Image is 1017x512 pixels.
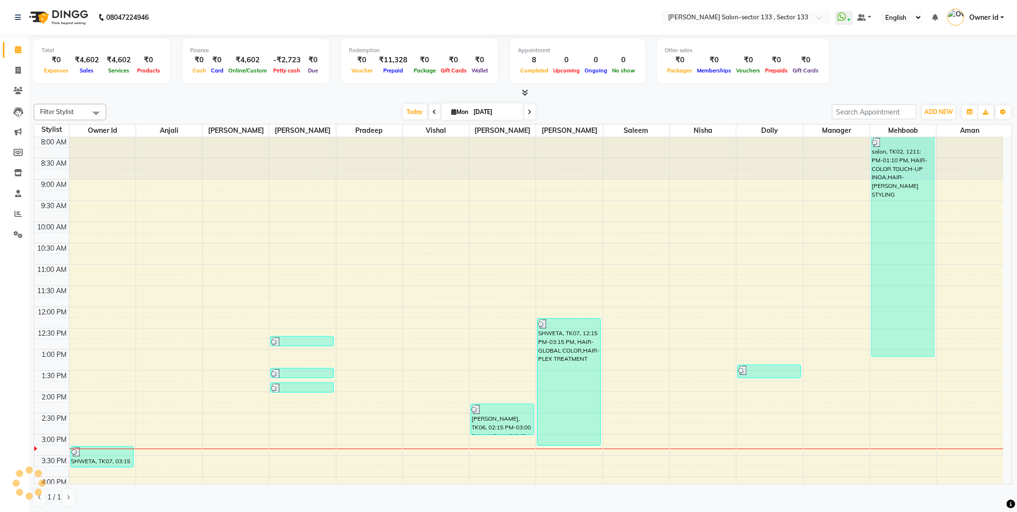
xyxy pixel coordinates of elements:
b: 08047224946 [106,4,149,31]
div: 0 [582,55,610,66]
span: Prepaids [763,67,791,74]
span: Aman [937,125,1003,137]
div: ₹0 [763,55,791,66]
span: Sales [78,67,97,74]
input: Search Appointment [832,104,917,119]
div: ₹0 [791,55,822,66]
span: Owner id [969,13,999,23]
img: logo [25,4,91,31]
div: 9:00 AM [40,180,69,190]
span: Prepaid [381,67,405,74]
div: Total [42,46,163,55]
div: 0 [551,55,582,66]
div: Finance [190,46,321,55]
div: [PERSON_NAME], TK06, 02:15 PM-03:00 PM, HAIR-HAIRCUT-600,HAIR-SHAMPOO LOREAL [471,404,534,435]
div: SHWETA, TK07, 12:15 PM-03:15 PM, HAIR-GLOBAL COLOR,HAIR-PLEX TREATMENT [538,319,600,445]
span: Mehboob [870,125,936,137]
span: Manager [804,125,870,137]
div: [PERSON_NAME], TK05, 01:45 PM-02:00 PM, HAIR-[PERSON_NAME] STYLING [271,383,334,392]
div: ₹0 [135,55,163,66]
div: 11:00 AM [36,265,69,275]
span: ADD NEW [925,108,953,115]
div: 3:00 PM [40,435,69,445]
div: ₹0 [209,55,226,66]
div: Other sales [665,46,822,55]
div: 1:30 PM [40,371,69,381]
div: 1:00 PM [40,350,69,360]
span: No show [610,67,638,74]
span: Gift Cards [438,67,469,74]
span: Due [306,67,320,74]
span: Ongoing [582,67,610,74]
span: Memberships [695,67,734,74]
span: Petty cash [271,67,303,74]
span: Cash [190,67,209,74]
span: Card [209,67,226,74]
div: ₹0 [349,55,375,66]
div: -₹2,723 [269,55,305,66]
div: ₹0 [42,55,71,66]
span: Vouchers [734,67,763,74]
span: saleem [603,125,669,137]
div: ₹4,602 [103,55,135,66]
div: 11:30 AM [36,286,69,296]
div: 10:00 AM [36,222,69,232]
div: Redemption [349,46,490,55]
span: Wallet [469,67,490,74]
span: Anjali [136,125,202,137]
div: salon, TK02, 1211: PM-01:10 PM, HAIR-COLOR TOUCH-UP INOA,HAIR-[PERSON_NAME] STYLING [872,137,934,356]
span: Upcoming [551,67,582,74]
div: ₹0 [438,55,469,66]
span: Mon [449,108,471,115]
div: ₹0 [695,55,734,66]
div: ₹0 [469,55,490,66]
div: 8:30 AM [40,158,69,169]
div: ₹0 [305,55,321,66]
div: 8:00 AM [40,137,69,147]
div: 3:30 PM [40,456,69,466]
span: Completed [518,67,551,74]
button: ADD NEW [922,105,956,119]
span: Package [411,67,438,74]
span: [PERSON_NAME] [470,125,536,137]
span: 1 / 1 [47,492,61,502]
div: ₹0 [411,55,438,66]
span: Packages [665,67,695,74]
span: Dolly [737,125,803,137]
span: [PERSON_NAME] [203,125,269,137]
span: Gift Cards [791,67,822,74]
span: Pradeep [336,125,403,137]
span: Products [135,67,163,74]
div: 0 [610,55,638,66]
div: ₹4,602 [71,55,103,66]
span: Vishal [403,125,469,137]
div: ₹0 [190,55,209,66]
div: ₹0 [665,55,695,66]
span: Owner id [70,125,136,137]
div: 12:30 PM [36,328,69,339]
span: [PERSON_NAME] [269,125,335,137]
div: Stylist [34,125,69,135]
div: 8 [518,55,551,66]
span: Expenses [42,67,71,74]
div: ₹11,328 [375,55,411,66]
div: 4:00 PM [40,477,69,487]
span: Today [403,104,427,119]
img: Owner id [947,9,964,26]
div: Appointment [518,46,638,55]
span: [PERSON_NAME] [536,125,602,137]
span: Online/Custom [226,67,269,74]
span: Voucher [349,67,375,74]
div: ₹0 [734,55,763,66]
div: 12:00 PM [36,307,69,317]
div: 2:00 PM [40,392,69,402]
span: nisha [670,125,736,137]
div: SHWETA, TK07, 03:15 PM-03:45 PM, PEDI PIE pedicure/manicure [71,447,134,467]
div: DEV, TK01, 12:40 PM-12:55 PM, HAIR-[PERSON_NAME] STYLING [271,337,334,346]
div: 9:30 AM [40,201,69,211]
span: Filter Stylist [40,108,74,115]
div: gautam, TK04, 01:25 PM-01:40 PM, HAIR-[PERSON_NAME] STYLING [271,369,334,378]
span: Services [106,67,132,74]
div: [PERSON_NAME], TK03, 01:20 PM-01:40 PM, FACE-UPPERLIP THREADING-50,FACE-CHIN WAX-100 [738,365,801,378]
div: 2:30 PM [40,413,69,424]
